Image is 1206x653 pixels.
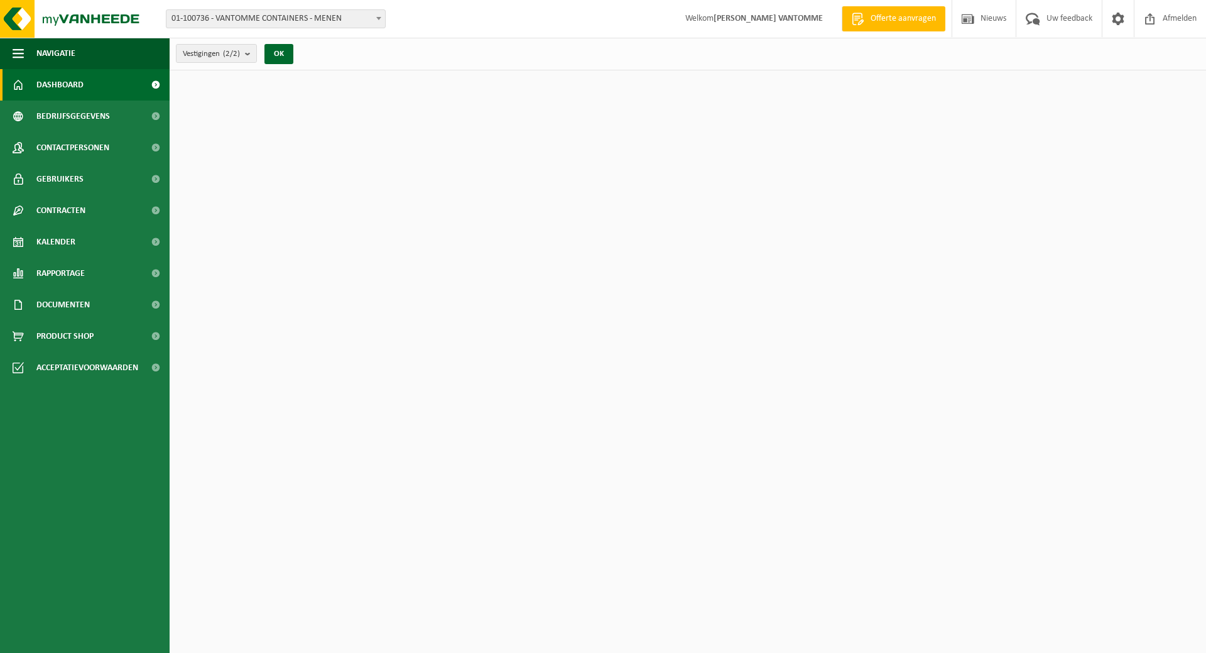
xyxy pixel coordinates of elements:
[867,13,939,25] span: Offerte aanvragen
[842,6,945,31] a: Offerte aanvragen
[36,289,90,321] span: Documenten
[166,10,385,28] span: 01-100736 - VANTOMME CONTAINERS - MENEN
[166,9,386,28] span: 01-100736 - VANTOMME CONTAINERS - MENEN
[36,101,110,132] span: Bedrijfsgegevens
[264,44,293,64] button: OK
[36,352,138,383] span: Acceptatievoorwaarden
[36,163,84,195] span: Gebruikers
[176,44,257,63] button: Vestigingen(2/2)
[36,195,85,226] span: Contracten
[36,226,75,258] span: Kalender
[183,45,240,63] span: Vestigingen
[36,38,75,69] span: Navigatie
[36,258,85,289] span: Rapportage
[714,14,823,23] strong: [PERSON_NAME] VANTOMME
[36,321,94,352] span: Product Shop
[36,69,84,101] span: Dashboard
[223,50,240,58] count: (2/2)
[36,132,109,163] span: Contactpersonen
